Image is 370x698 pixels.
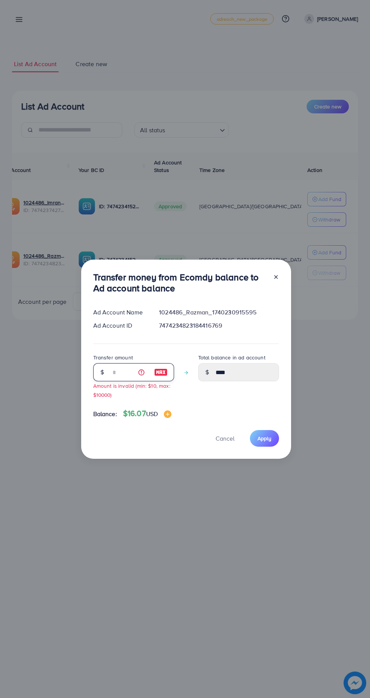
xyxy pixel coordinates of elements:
div: Ad Account Name [87,308,153,317]
label: Total balance in ad account [198,354,265,361]
h4: $16.07 [123,409,171,418]
span: Cancel [216,434,234,443]
span: Balance: [93,410,117,418]
img: image [164,410,171,418]
img: image [154,368,168,377]
div: Ad Account ID [87,321,153,330]
small: Amount is invalid (min: $10, max: $10000) [93,382,170,398]
button: Cancel [206,430,244,446]
button: Apply [250,430,279,446]
div: 7474234823184416769 [153,321,285,330]
span: Apply [257,435,271,442]
h3: Transfer money from Ecomdy balance to Ad account balance [93,272,267,294]
div: 1024486_Razman_1740230915595 [153,308,285,317]
span: USD [146,410,158,418]
label: Transfer amount [93,354,133,361]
